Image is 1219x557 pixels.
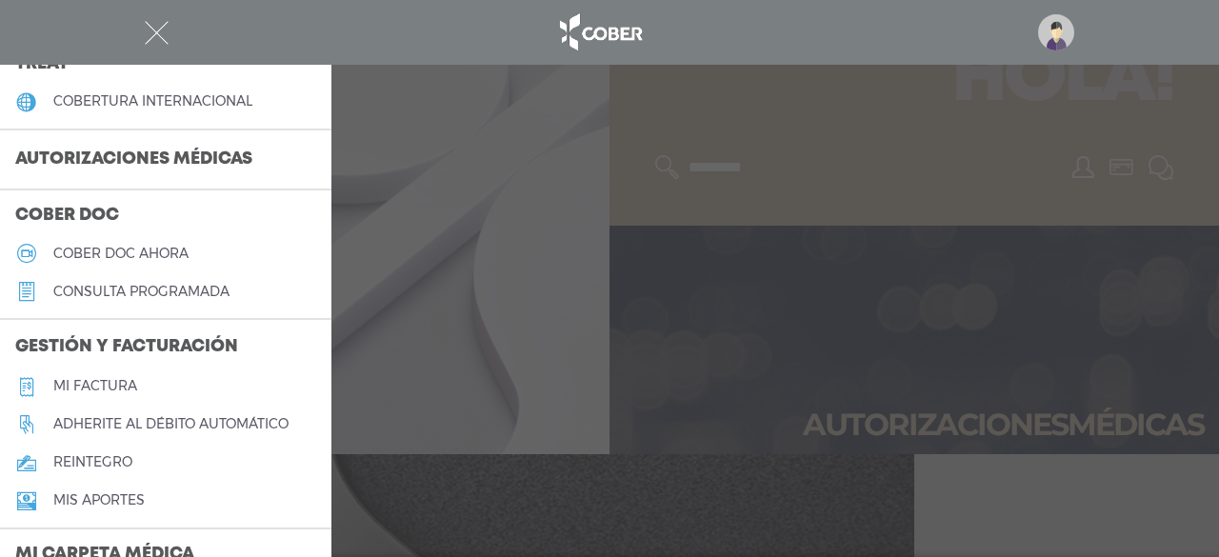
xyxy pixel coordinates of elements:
h5: reintegro [53,454,132,470]
img: Cober_menu-close-white.svg [145,21,169,45]
h5: consulta programada [53,284,230,300]
img: profile-placeholder.svg [1038,14,1074,50]
h5: Cober doc ahora [53,246,189,262]
h5: Adherite al débito automático [53,416,289,432]
h5: cobertura internacional [53,93,252,109]
h5: Mis aportes [53,492,145,508]
h5: Mi factura [53,378,137,394]
img: logo_cober_home-white.png [550,10,649,55]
